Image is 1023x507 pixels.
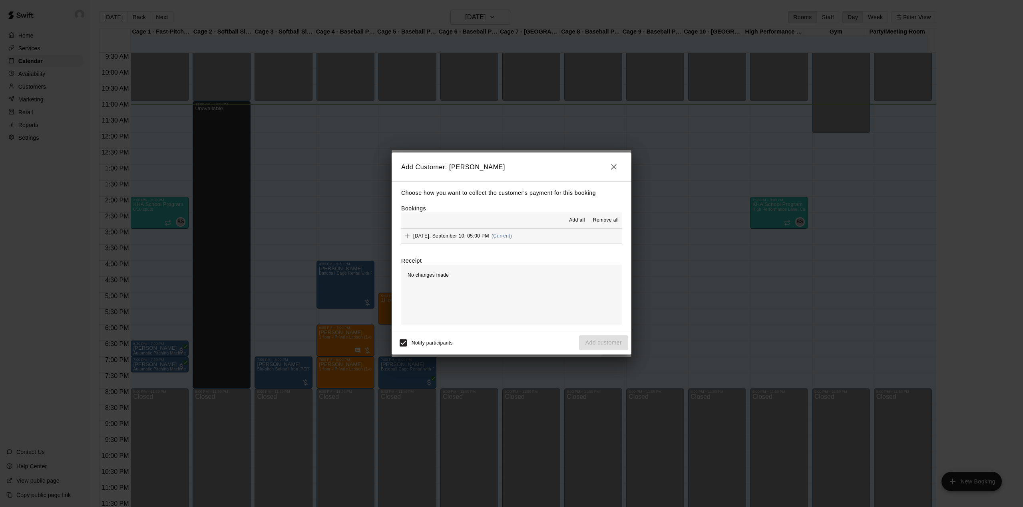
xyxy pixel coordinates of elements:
[401,205,426,212] label: Bookings
[492,233,512,239] span: (Current)
[590,214,622,227] button: Remove all
[408,272,449,278] span: No changes made
[401,257,422,265] label: Receipt
[412,340,453,346] span: Notify participants
[569,216,585,224] span: Add all
[392,152,631,181] h2: Add Customer: [PERSON_NAME]
[401,188,622,198] p: Choose how you want to collect the customer's payment for this booking
[401,233,413,239] span: Add
[564,214,590,227] button: Add all
[413,233,489,239] span: [DATE], September 10: 05:00 PM
[401,229,622,244] button: Add[DATE], September 10: 05:00 PM(Current)
[593,216,619,224] span: Remove all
